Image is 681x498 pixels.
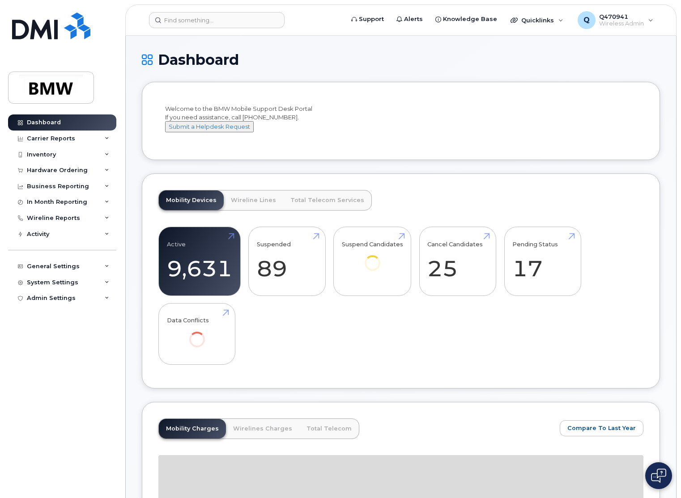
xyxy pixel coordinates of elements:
a: Data Conflicts [167,308,227,359]
a: Suspend Candidates [342,232,403,283]
a: Wireline Lines [224,190,283,210]
a: Suspended 89 [257,232,317,291]
img: Open chat [651,468,666,483]
a: Active 9,631 [167,232,232,291]
a: Wirelines Charges [226,419,299,439]
a: Total Telecom [299,419,359,439]
a: Cancel Candidates 25 [427,232,488,291]
a: Mobility Charges [159,419,226,439]
a: Mobility Devices [159,190,224,210]
div: Welcome to the BMW Mobile Support Desk Portal If you need assistance, call [PHONE_NUMBER]. [165,105,637,140]
a: Total Telecom Services [283,190,371,210]
span: Compare To Last Year [567,424,636,432]
button: Compare To Last Year [560,420,643,436]
h1: Dashboard [142,52,660,68]
button: Submit a Helpdesk Request [165,121,254,132]
a: Submit a Helpdesk Request [165,123,254,130]
a: Pending Status 17 [512,232,573,291]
